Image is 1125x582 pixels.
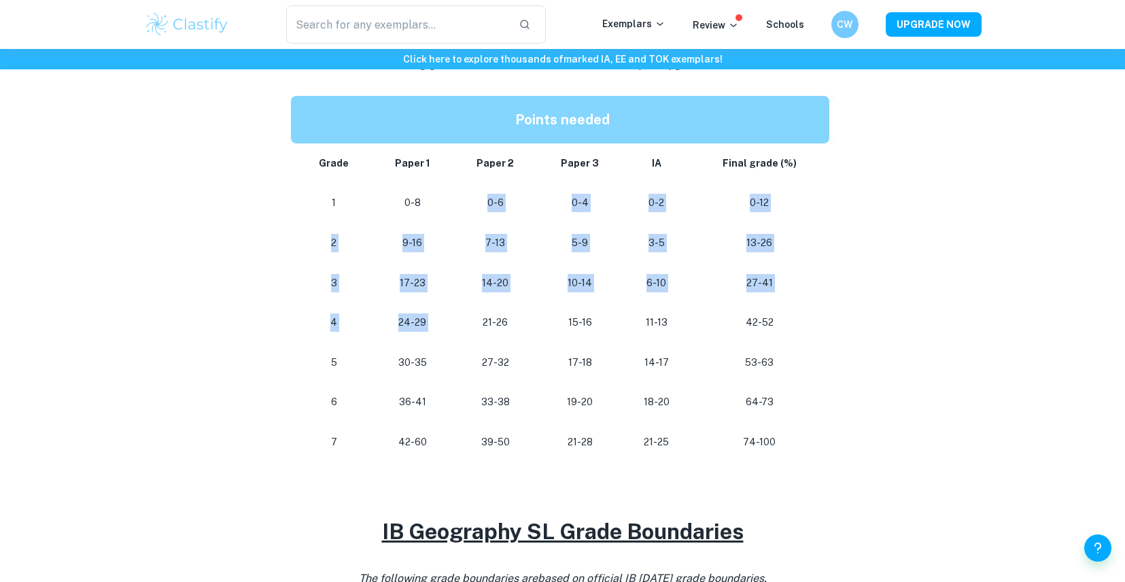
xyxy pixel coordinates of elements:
[634,354,680,372] p: 14-17
[464,313,527,332] p: 21-26
[144,11,230,38] img: Clastify logo
[383,393,443,411] p: 36-41
[561,158,599,169] strong: Paper 3
[831,11,859,38] button: CW
[319,158,349,169] strong: Grade
[652,158,661,169] strong: IA
[701,234,818,252] p: 13-26
[359,58,767,71] i: The following grade boundaries are
[766,19,804,30] a: Schools
[307,274,362,292] p: 3
[383,234,443,252] p: 9-16
[634,393,680,411] p: 18-20
[701,393,818,411] p: 64-73
[634,433,680,451] p: 21-25
[1084,534,1111,562] button: Help and Feedback
[602,16,665,31] p: Exemplars
[701,274,818,292] p: 27-41
[548,313,611,332] p: 15-16
[538,58,767,71] span: based on official IB [DATE] grade boundaries.
[383,313,443,332] p: 24-29
[693,18,739,33] p: Review
[395,158,430,169] strong: Paper 1
[307,194,362,212] p: 1
[548,433,611,451] p: 21-28
[464,393,527,411] p: 33-38
[548,354,611,372] p: 17-18
[383,274,443,292] p: 17-23
[634,234,680,252] p: 3-5
[307,393,362,411] p: 6
[464,433,527,451] p: 39-50
[634,274,680,292] p: 6-10
[548,393,611,411] p: 19-20
[464,234,527,252] p: 7-13
[464,194,527,212] p: 0-6
[701,354,818,372] p: 53-63
[548,234,611,252] p: 5-9
[383,354,443,372] p: 30-35
[515,112,610,128] strong: Points needed
[307,354,362,372] p: 5
[464,354,527,372] p: 27-32
[307,234,362,252] p: 2
[886,12,982,37] button: UPGRADE NOW
[3,52,1122,67] h6: Click here to explore thousands of marked IA, EE and TOK exemplars !
[548,194,611,212] p: 0-4
[701,313,818,332] p: 42-52
[548,274,611,292] p: 10-14
[701,194,818,212] p: 0-12
[307,433,362,451] p: 7
[383,194,443,212] p: 0-8
[383,433,443,451] p: 42-60
[723,158,797,169] strong: Final grade (%)
[837,17,852,32] h6: CW
[477,158,514,169] strong: Paper 2
[286,5,508,44] input: Search for any exemplars...
[701,433,818,451] p: 74-100
[382,519,744,544] u: IB Geography SL Grade Boundaries
[634,194,680,212] p: 0-2
[307,313,362,332] p: 4
[464,274,527,292] p: 14-20
[634,313,680,332] p: 11-13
